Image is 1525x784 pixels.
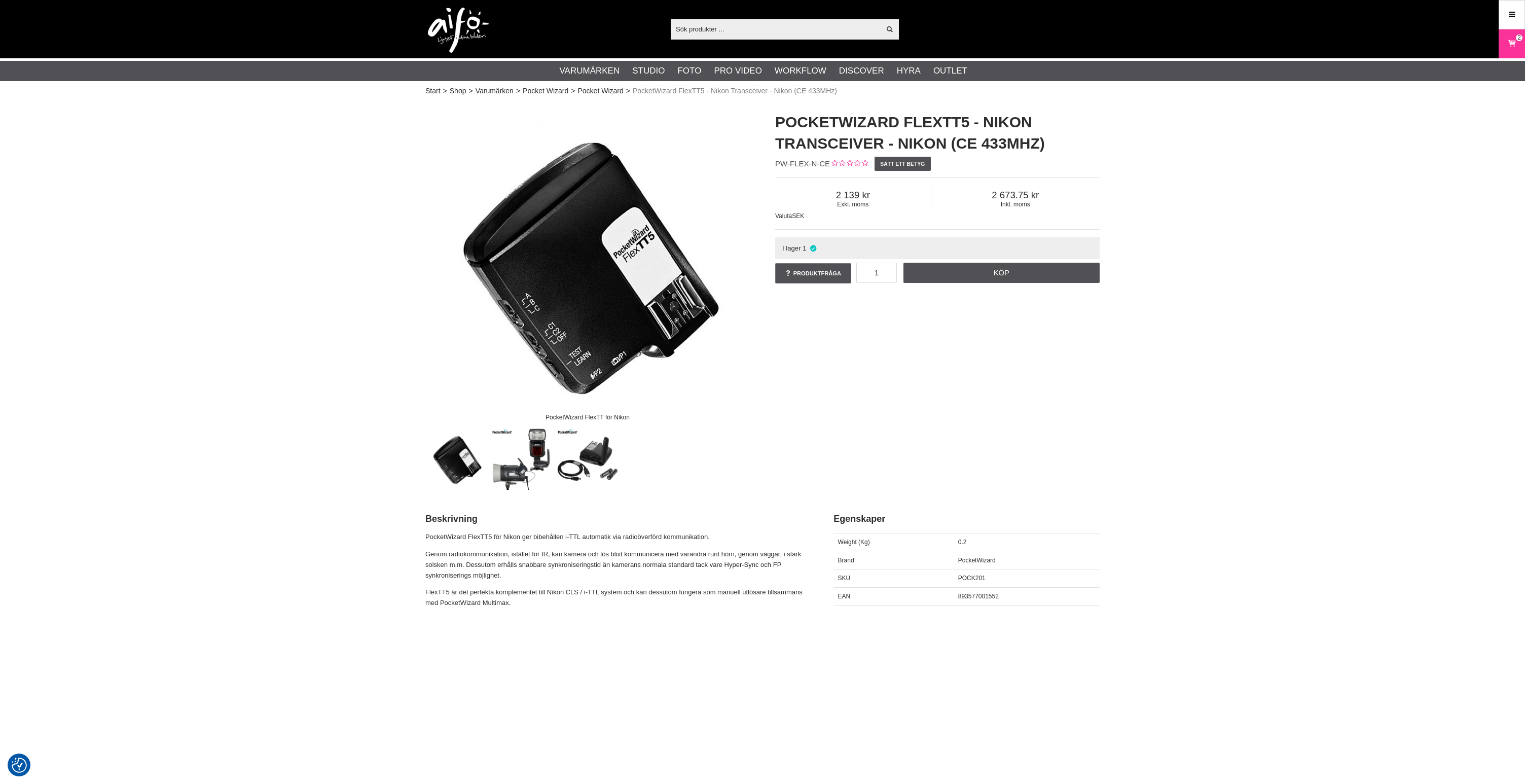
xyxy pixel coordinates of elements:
[12,756,27,774] button: Samtyckesinställningar
[571,86,575,96] span: >
[425,587,808,609] p: FlexTT5 är det perfekta komplementet till Nikon CLS / i-TTL system och kan dessutom fungera som m...
[560,64,620,78] a: Varumärken
[671,21,880,37] input: Sök produkter ...
[931,201,1100,208] span: Inkl. moms
[714,64,761,78] a: Pro Video
[875,157,931,171] a: Sätt ett betyg
[578,86,624,96] a: Pocket Wizard
[775,212,792,220] span: Valuta
[775,263,851,283] a: Produktfråga
[958,557,996,564] span: PocketWizard
[677,64,701,78] a: Foto
[838,557,854,564] span: Brand
[425,532,808,543] p: PocketWizard FlexTT5 för Nikon ger bibehållen i-TTL automatik via radioöverförd kommunikation.
[425,86,441,96] a: Start
[1499,32,1524,56] a: 2
[775,159,830,168] span: PW-FLEX-N-CE
[838,575,851,582] span: SKU
[425,101,750,426] img: PocketWizard FlexTT för Nikon
[537,408,638,426] div: PocketWizard FlexTT för Nikon
[476,86,514,96] a: Varumärken
[897,64,921,78] a: Hyra
[1517,33,1521,42] span: 2
[633,86,837,96] span: PocketWizard FlexTT5 - Nikon Transceiver - Nikon (CE 433MHz)
[492,429,553,490] img: Med Nikonblixt eller Elinchrom
[425,513,808,525] h2: Beskrivning
[830,159,868,169] div: Kundbetyg: 0
[632,64,665,78] a: Studio
[838,539,870,546] span: Weight (Kg)
[775,112,1100,154] h1: PocketWizard FlexTT5 - Nikon Transceiver - Nikon (CE 433MHz)
[838,593,851,600] span: EAN
[931,190,1100,201] span: 2 673.75
[626,86,630,96] span: >
[557,429,619,490] img: USB anslutning och 2x AA
[450,86,466,96] a: Shop
[958,575,986,582] span: POCK201
[775,64,826,78] a: Workflow
[839,64,884,78] a: Discover
[903,263,1100,283] a: Köp
[809,244,817,252] i: I lager
[958,539,967,546] span: 0.2
[443,86,447,96] span: >
[775,201,931,208] span: Exkl. moms
[425,549,808,581] p: Genom radiokommunikation, istället för IR, kan kamera och lös blixt kommunicera med varandra runt...
[523,86,568,96] a: Pocket Wizard
[792,212,804,220] span: SEK
[468,86,473,96] span: >
[775,190,931,201] span: 2 139
[833,513,1100,525] h2: Egenskaper
[933,64,967,78] a: Outlet
[782,244,801,252] span: I lager
[12,758,27,773] img: Revisit consent button
[803,244,806,252] span: 1
[516,86,520,96] span: >
[426,429,488,490] img: PocketWizard FlexTT för Nikon
[428,8,489,53] img: logo.png
[958,593,999,600] span: 893577001552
